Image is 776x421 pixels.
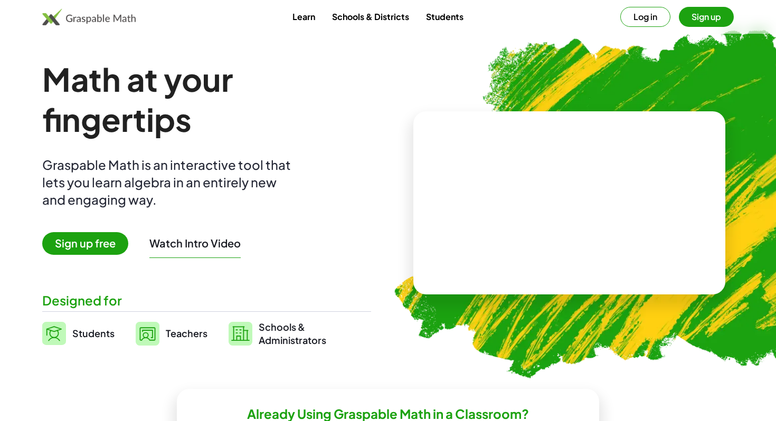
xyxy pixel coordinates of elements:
button: Watch Intro Video [149,236,241,250]
h1: Math at your fingertips [42,59,371,139]
video: What is this? This is dynamic math notation. Dynamic math notation plays a central role in how Gr... [490,163,649,242]
button: Sign up [679,7,734,27]
a: Teachers [136,320,207,347]
span: Teachers [166,327,207,339]
a: Schools &Administrators [229,320,326,347]
span: Students [72,327,115,339]
img: svg%3e [229,322,252,346]
span: Sign up free [42,232,128,255]
span: Schools & Administrators [259,320,326,347]
div: Graspable Math is an interactive tool that lets you learn algebra in an entirely new and engaging... [42,156,296,208]
img: svg%3e [136,322,159,346]
a: Students [42,320,115,347]
a: Learn [284,7,324,26]
a: Students [418,7,472,26]
a: Schools & Districts [324,7,418,26]
img: svg%3e [42,322,66,345]
div: Designed for [42,292,371,309]
button: Log in [620,7,670,27]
